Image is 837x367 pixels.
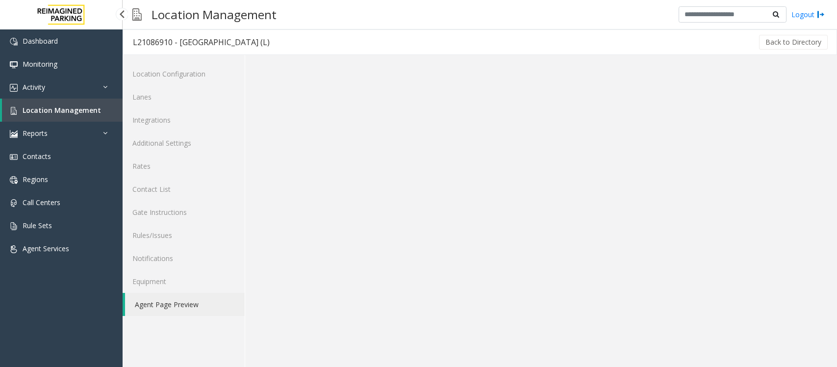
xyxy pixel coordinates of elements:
span: Regions [23,175,48,184]
img: 'icon' [10,84,18,92]
a: Notifications [123,247,245,270]
a: Equipment [123,270,245,293]
img: 'icon' [10,130,18,138]
div: L21086910 - [GEOGRAPHIC_DATA] (L) [133,36,270,49]
img: 'icon' [10,199,18,207]
img: 'icon' [10,245,18,253]
a: Logout [791,9,825,20]
a: Integrations [123,108,245,131]
a: Rates [123,155,245,178]
a: Location Configuration [123,62,245,85]
img: 'icon' [10,153,18,161]
a: Rules/Issues [123,224,245,247]
a: Lanes [123,85,245,108]
span: Dashboard [23,36,58,46]
img: logout [817,9,825,20]
a: Contact List [123,178,245,201]
span: Activity [23,82,45,92]
a: Additional Settings [123,131,245,155]
span: Reports [23,129,48,138]
img: 'icon' [10,222,18,230]
img: 'icon' [10,38,18,46]
a: Location Management [2,99,123,122]
span: Agent Services [23,244,69,253]
img: 'icon' [10,176,18,184]
span: Monitoring [23,59,57,69]
span: Rule Sets [23,221,52,230]
span: Call Centers [23,198,60,207]
button: Back to Directory [759,35,828,50]
span: Contacts [23,152,51,161]
img: 'icon' [10,107,18,115]
a: Agent Page Preview [125,293,245,316]
a: Gate Instructions [123,201,245,224]
img: 'icon' [10,61,18,69]
img: pageIcon [132,2,142,26]
span: Location Management [23,105,101,115]
h3: Location Management [147,2,281,26]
